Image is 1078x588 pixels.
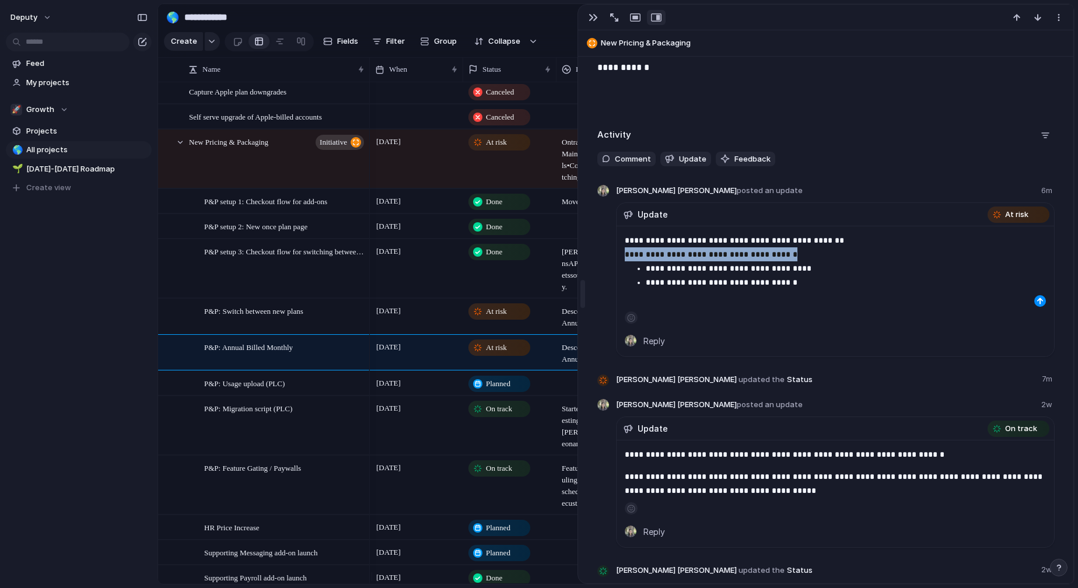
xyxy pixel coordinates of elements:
[373,135,404,149] span: [DATE]
[202,64,220,75] span: Name
[679,153,706,165] span: Update
[10,12,37,23] span: deputy
[337,36,358,47] span: Fields
[486,342,507,353] span: At risk
[373,244,404,258] span: [DATE]
[486,403,512,415] span: On track
[316,135,364,150] button: initiative
[616,185,803,197] span: [PERSON_NAME] [PERSON_NAME]
[557,190,769,208] span: Moved each milestone into its own line item
[204,219,307,233] span: P&P setup 2: New once plan page
[615,153,651,165] span: Comment
[6,101,152,118] button: 🚀Growth
[597,152,656,167] button: Comment
[26,144,148,156] span: All projects
[26,58,148,69] span: Feed
[643,334,665,347] span: Reply
[738,374,785,386] span: updated the
[26,104,54,116] span: Growth
[486,522,510,534] span: Planned
[204,376,285,390] span: P&P: Usage upload (PLC)
[434,36,457,47] span: Group
[738,565,785,576] span: updated the
[189,85,286,98] span: Capture Apple plan downgrades
[557,456,769,509] span: Feature gating testing completed for majority of the key paywalls: Scheduling, Smart Scheduling, ...
[26,77,148,89] span: My projects
[1005,423,1037,435] span: On track
[204,461,301,474] span: P&P: Feature Gating / Paywalls
[320,134,347,150] span: initiative
[164,32,203,51] button: Create
[12,162,20,176] div: 🌱
[616,371,1035,387] span: Status
[486,306,507,317] span: At risk
[373,194,404,208] span: [DATE]
[1005,209,1028,220] span: At risk
[557,299,769,329] span: Descoped from 1 Sept and delivering post P&P launch: - Annual to annual (upfront) mid contract up...
[171,36,197,47] span: Create
[373,304,404,318] span: [DATE]
[467,32,526,51] button: Collapse
[373,340,404,354] span: [DATE]
[737,185,803,195] span: posted an update
[486,136,507,148] span: At risk
[6,55,152,72] a: Feed
[6,74,152,92] a: My projects
[486,378,510,390] span: Planned
[204,401,292,415] span: P&P: Migration script (PLC)
[5,8,58,27] button: deputy
[486,221,502,233] span: Done
[204,545,318,559] span: Supporting Messaging add-on launch
[6,179,152,197] button: Create view
[616,374,737,386] span: [PERSON_NAME] [PERSON_NAME]
[166,9,179,25] div: 🌎
[12,143,20,157] div: 🌎
[488,36,520,47] span: Collapse
[189,135,268,148] span: New Pricing & Packaging
[6,123,152,140] a: Projects
[557,240,769,293] span: [PERSON_NAME] had to jump to make amendments to the subscriptions API (required to unblock teams ...
[386,36,405,47] span: Filter
[1041,562,1055,576] span: 2w
[373,376,404,390] span: [DATE]
[616,562,1034,578] span: Status
[373,570,404,584] span: [DATE]
[373,545,404,559] span: [DATE]
[601,37,1068,49] span: New Pricing & Packaging
[26,182,71,194] span: Create view
[389,64,407,75] span: When
[597,128,631,142] h2: Activity
[204,244,366,258] span: P&P setup 3: Checkout flow for switching between monthly/annual plans
[6,141,152,159] a: 🌎All projects
[367,32,409,51] button: Filter
[204,340,293,353] span: P&P: Annual Billed Monthly
[10,104,22,116] div: 🚀
[576,64,611,75] span: Last update
[1041,399,1055,413] span: 2w
[373,461,404,475] span: [DATE]
[6,160,152,178] a: 🌱[DATE]-[DATE] Roadmap
[486,196,502,208] span: Done
[638,422,668,435] span: Update
[734,153,771,165] span: Feedback
[204,194,327,208] span: P&P setup 1: Checkout flow for add-ons
[1041,185,1055,199] span: 6m
[26,163,148,175] span: [DATE]-[DATE] Roadmap
[583,34,1068,52] button: New Pricing & Packaging
[716,152,775,167] button: Feedback
[486,246,502,258] span: Done
[373,520,404,534] span: [DATE]
[486,86,514,98] span: Canceled
[660,152,711,167] button: Update
[373,219,404,233] span: [DATE]
[163,8,182,27] button: 🌎
[204,304,303,317] span: P&P: Switch between new plans
[373,401,404,415] span: [DATE]
[486,547,510,559] span: Planned
[10,163,22,175] button: 🌱
[643,525,665,538] span: Reply
[318,32,363,51] button: Fields
[557,130,769,183] span: On track for 1 September: • Feature gating (except a few timesheet ones) • Main pricing and packa...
